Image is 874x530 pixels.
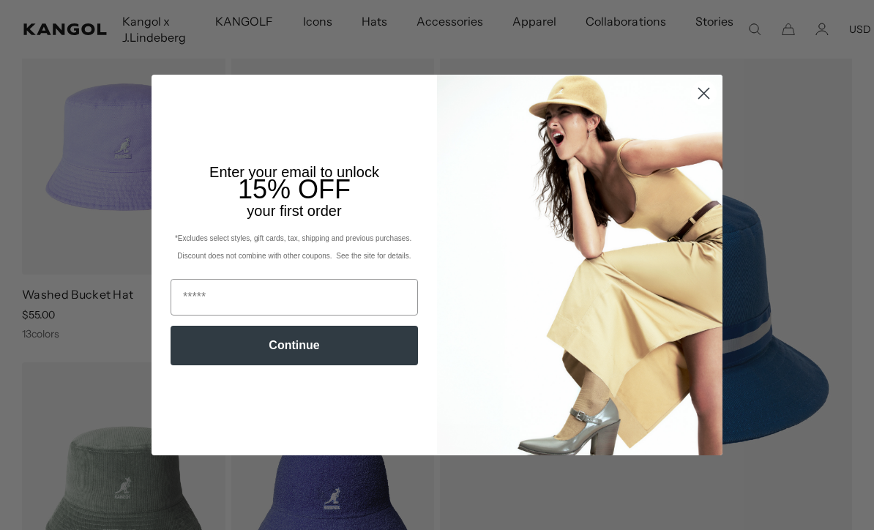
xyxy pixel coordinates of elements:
button: Close dialog [691,81,717,106]
button: Continue [171,326,418,365]
span: your first order [247,203,341,219]
span: Enter your email to unlock [209,164,379,180]
img: 93be19ad-e773-4382-80b9-c9d740c9197f.jpeg [437,75,722,455]
span: *Excludes select styles, gift cards, tax, shipping and previous purchases. Discount does not comb... [175,234,414,260]
input: Email [171,279,418,316]
span: 15% OFF [238,174,351,204]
